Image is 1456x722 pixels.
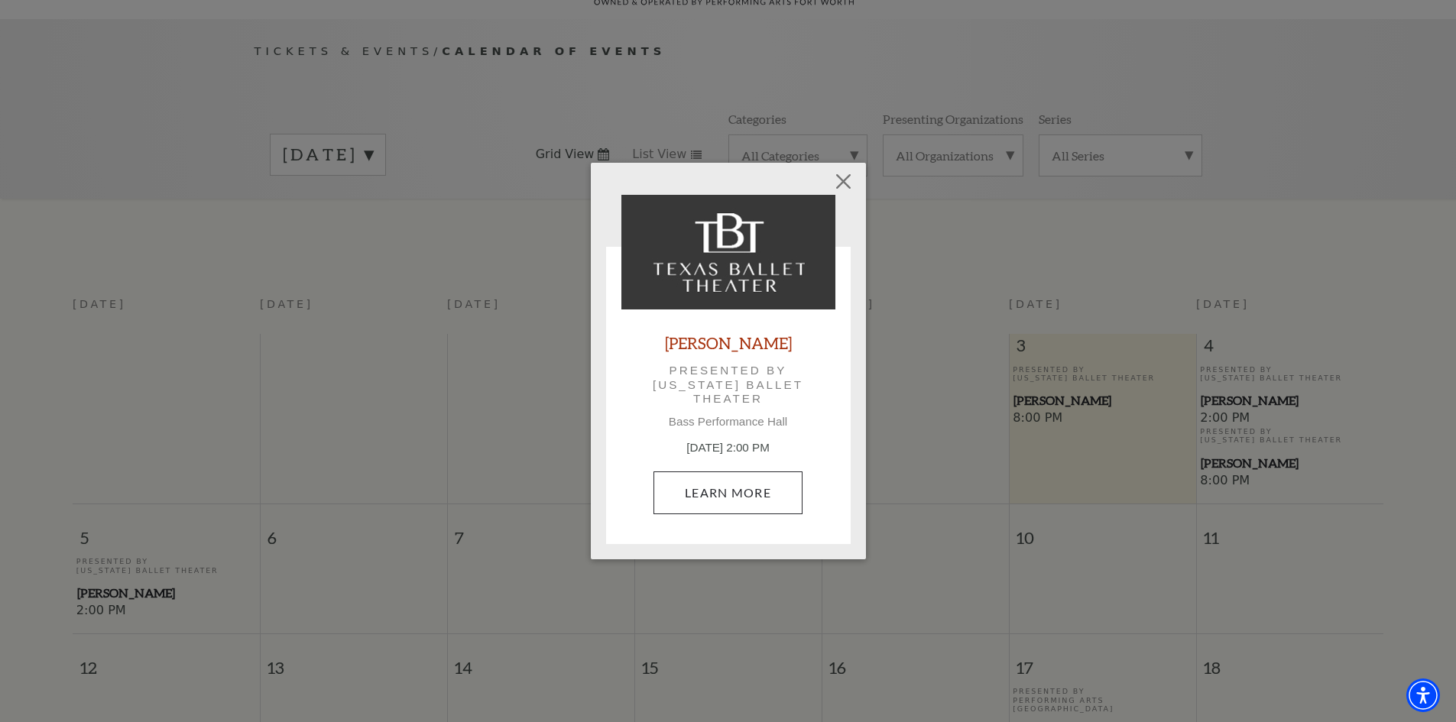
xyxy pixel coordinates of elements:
[621,439,835,457] p: [DATE] 2:00 PM
[653,471,803,514] a: October 5, 2:00 PM Learn More
[643,364,814,406] p: Presented by [US_STATE] Ballet Theater
[665,332,792,353] a: [PERSON_NAME]
[621,195,835,309] img: Peter Pan
[829,167,858,196] button: Close
[621,415,835,429] p: Bass Performance Hall
[1406,678,1440,712] div: Accessibility Menu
